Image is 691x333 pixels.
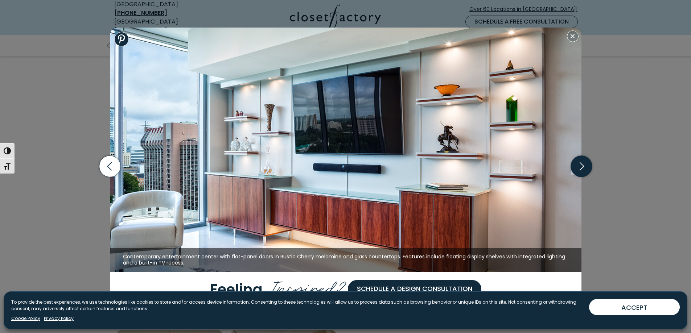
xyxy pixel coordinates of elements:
a: Share to Pinterest [114,32,129,46]
img: Sleek entertainment center with floating shelves with underlighting [110,28,581,272]
figcaption: Contemporary entertainment center with flat-panel doors in Rustic Cherry melamine and glass count... [110,248,581,272]
button: ACCEPT [589,299,680,315]
span: Inspired? [266,272,348,301]
a: Privacy Policy [44,315,74,322]
a: Cookie Policy [11,315,40,322]
a: Schedule a Design Consultation [348,280,481,297]
p: To provide the best experiences, we use technologies like cookies to store and/or access device i... [11,299,583,312]
span: Feeling [210,279,263,299]
button: Close modal [567,30,579,42]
